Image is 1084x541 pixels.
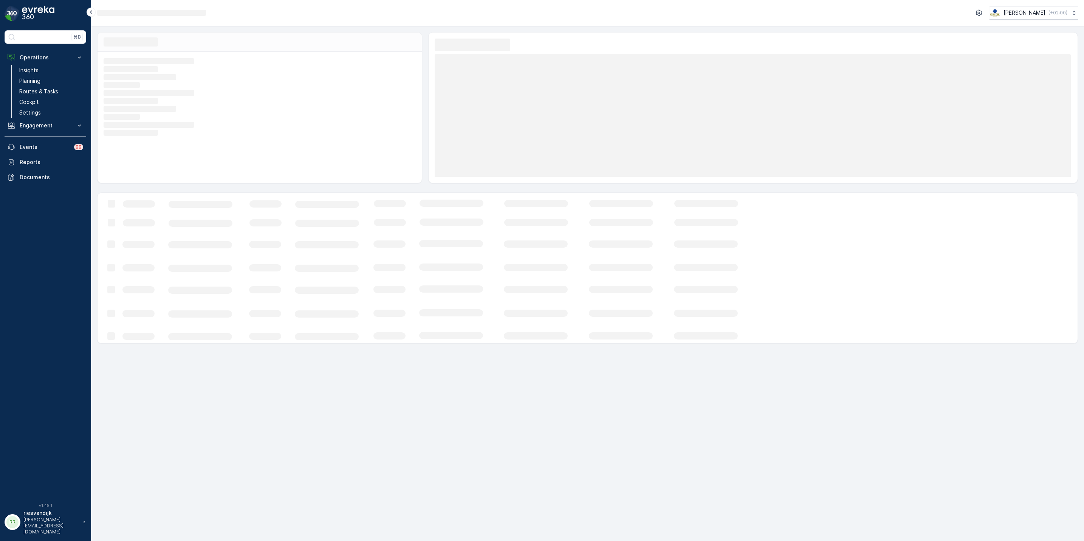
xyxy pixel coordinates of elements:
a: Planning [16,76,86,86]
p: Events [20,143,70,151]
a: Routes & Tasks [16,86,86,97]
a: Settings [16,107,86,118]
button: Operations [5,50,86,65]
p: Settings [19,109,41,116]
p: Reports [20,158,83,166]
p: Insights [19,67,39,74]
p: Operations [20,54,71,61]
p: [PERSON_NAME][EMAIL_ADDRESS][DOMAIN_NAME] [23,517,79,535]
p: Routes & Tasks [19,88,58,95]
span: v 1.48.1 [5,503,86,508]
p: Cockpit [19,98,39,106]
a: Cockpit [16,97,86,107]
a: Insights [16,65,86,76]
p: ⌘B [73,34,81,40]
button: [PERSON_NAME](+02:00) [990,6,1078,20]
p: Documents [20,174,83,181]
p: [PERSON_NAME] [1003,9,1045,17]
img: basis-logo_rgb2x.png [990,9,1000,17]
img: logo_dark-DEwI_e13.png [22,6,54,21]
button: Engagement [5,118,86,133]
a: Events99 [5,140,86,155]
p: 99 [76,144,82,150]
p: ( +02:00 ) [1048,10,1067,16]
p: riesvandijk [23,509,79,517]
a: Reports [5,155,86,170]
img: logo [5,6,20,21]
p: Engagement [20,122,71,129]
a: Documents [5,170,86,185]
p: Planning [19,77,40,85]
div: RR [6,516,19,528]
button: RRriesvandijk[PERSON_NAME][EMAIL_ADDRESS][DOMAIN_NAME] [5,509,86,535]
